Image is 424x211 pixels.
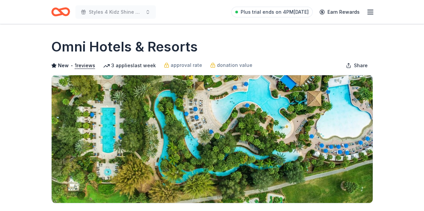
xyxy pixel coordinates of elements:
a: Earn Rewards [315,6,364,18]
span: donation value [217,61,252,69]
a: Plus trial ends on 4PM[DATE] [231,7,313,17]
a: approval rate [164,61,202,69]
img: Image for Omni Hotels & Resorts [52,75,373,203]
button: Styles 4 Kidz Shine Nationwide Fall Gala [75,5,156,19]
span: approval rate [171,61,202,69]
a: Home [51,4,70,20]
span: Styles 4 Kidz Shine Nationwide Fall Gala [89,8,142,16]
h1: Omni Hotels & Resorts [51,37,198,56]
button: Share [341,59,373,72]
span: Plus trial ends on 4PM[DATE] [241,8,309,16]
span: • [70,63,73,68]
span: Share [354,62,368,70]
div: 3 applies last week [103,62,156,70]
button: 1reviews [75,62,95,70]
span: New [58,62,69,70]
a: donation value [210,61,252,69]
